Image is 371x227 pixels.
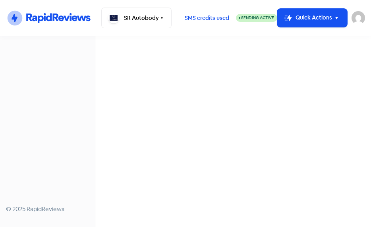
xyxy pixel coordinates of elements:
button: Quick Actions [277,9,348,27]
button: SR Autobody [101,8,172,29]
a: SMS credits used [178,14,236,21]
div: © 2025 RapidReviews [6,205,89,214]
a: Sending Active [236,14,277,23]
span: Sending Active [241,15,274,20]
img: User [352,11,365,25]
span: SMS credits used [185,14,229,22]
